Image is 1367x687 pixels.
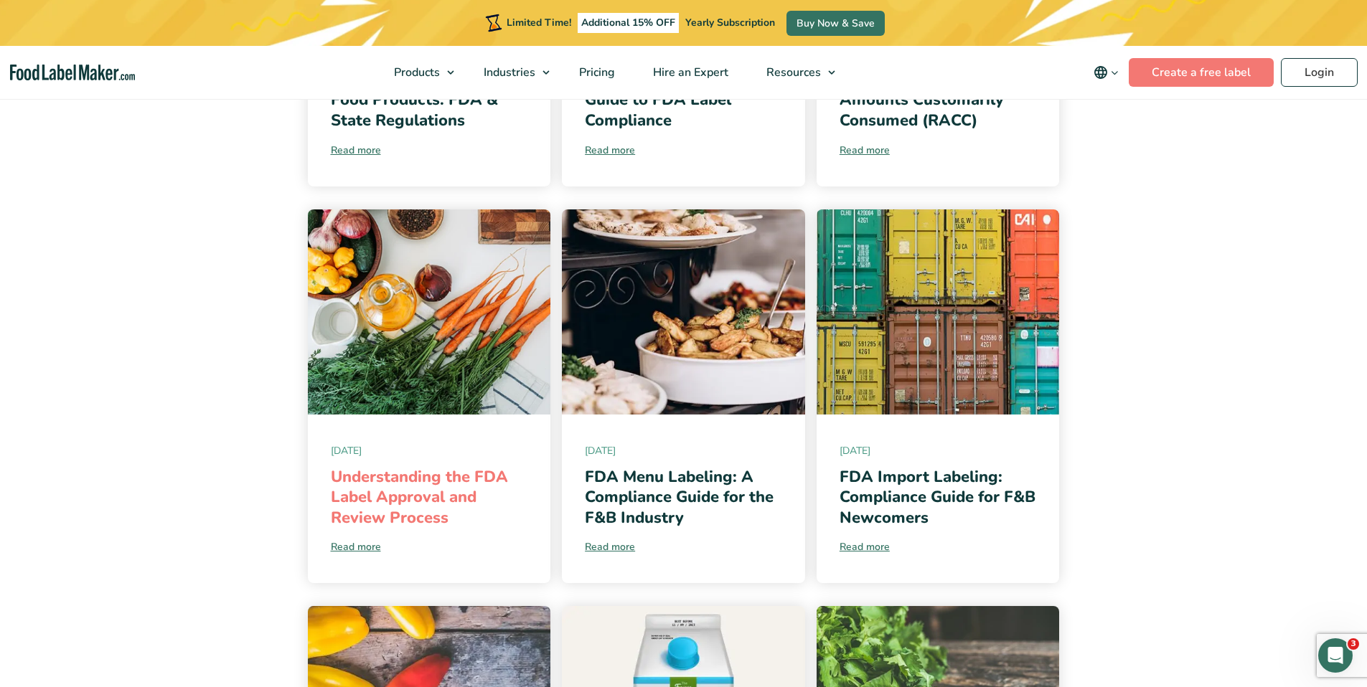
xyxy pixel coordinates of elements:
[786,11,885,36] a: Buy Now & Save
[649,65,730,80] span: Hire an Expert
[507,16,571,29] span: Limited Time!
[331,539,528,554] a: Read more
[840,143,1037,158] a: Read more
[748,46,842,99] a: Resources
[465,46,557,99] a: Industries
[331,466,508,529] a: Understanding the FDA Label Approval and Review Process
[585,539,782,554] a: Read more
[331,69,507,131] a: CBD Labeling Guide for Food Products: FDA & State Regulations
[390,65,441,80] span: Products
[331,443,528,458] span: [DATE]
[634,46,744,99] a: Hire an Expert
[560,46,631,99] a: Pricing
[331,143,528,158] a: Read more
[585,69,755,131] a: Calculating %DV: Your Guide to FDA Label Compliance
[575,65,616,80] span: Pricing
[1281,58,1358,87] a: Login
[578,13,679,33] span: Additional 15% OFF
[685,16,775,29] span: Yearly Subscription
[1129,58,1274,87] a: Create a free label
[840,466,1035,529] a: FDA Import Labeling: Compliance Guide for F&B Newcomers
[479,65,537,80] span: Industries
[585,443,782,458] span: [DATE]
[585,466,774,529] a: FDA Menu Labeling: A Compliance Guide for the F&B Industry
[1318,638,1353,673] iframe: Intercom live chat
[840,69,1004,131] a: Decoding Reference Amounts Customarily Consumed (RACC)
[840,539,1037,554] a: Read more
[585,143,782,158] a: Read more
[1348,638,1359,650] span: 3
[375,46,461,99] a: Products
[762,65,822,80] span: Resources
[840,443,1037,458] span: [DATE]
